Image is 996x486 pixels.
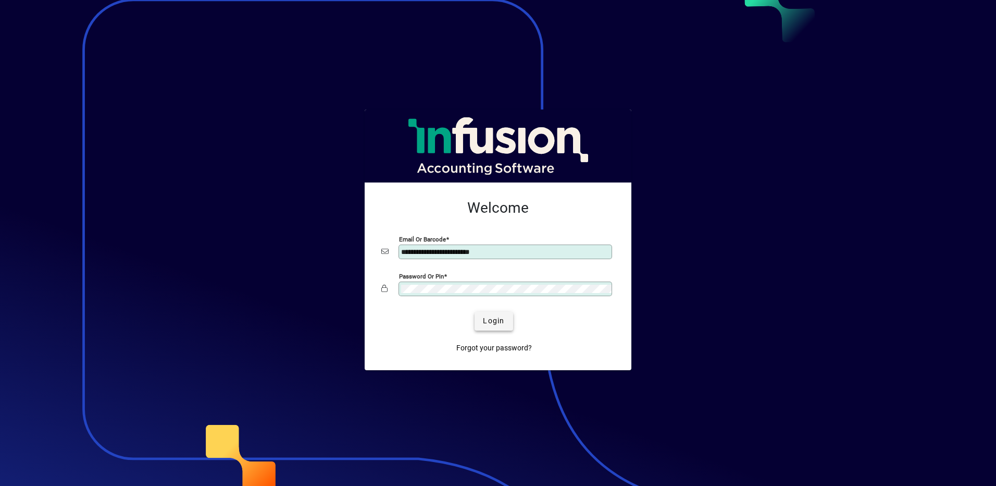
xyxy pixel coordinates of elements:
[381,199,615,217] h2: Welcome
[483,315,504,326] span: Login
[399,272,444,280] mat-label: Password or Pin
[399,235,446,242] mat-label: Email or Barcode
[456,343,532,354] span: Forgot your password?
[475,312,513,331] button: Login
[452,339,536,358] a: Forgot your password?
